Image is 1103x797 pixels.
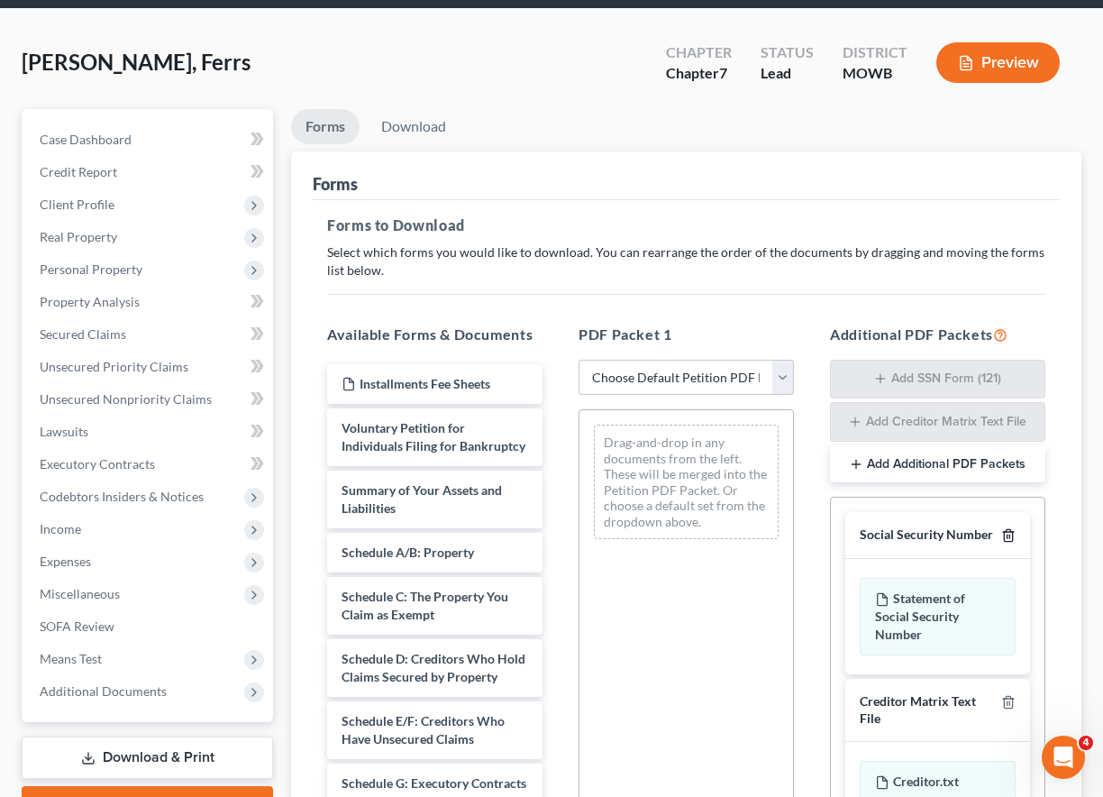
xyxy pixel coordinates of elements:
span: Unsecured Nonpriority Claims [40,391,212,407]
span: Summary of Your Assets and Liabilities [342,482,502,516]
button: Add Creditor Matrix Text File [830,402,1045,442]
span: Income [40,521,81,536]
p: Select which forms you would like to download. You can rearrange the order of the documents by dr... [327,243,1045,279]
a: Download & Print [22,737,273,779]
h5: Additional PDF Packets [830,324,1045,345]
span: Executory Contracts [40,456,155,472]
h5: Forms to Download [327,215,1045,236]
a: Case Dashboard [25,124,273,156]
div: Status [761,42,814,63]
div: Lead [761,63,814,84]
a: Credit Report [25,156,273,188]
button: Add Additional PDF Packets [830,445,1045,483]
span: Codebtors Insiders & Notices [40,489,204,504]
button: Add SSN Form (121) [830,360,1045,399]
div: Statement of Social Security Number [860,578,1016,655]
div: Social Security Number [860,527,993,544]
div: Forms [313,173,358,195]
span: Client Profile [40,197,114,212]
div: MOWB [843,63,907,84]
span: Schedule A/B: Property [342,545,474,560]
span: Property Analysis [40,294,140,309]
span: Means Test [40,651,102,666]
div: Chapter [666,42,732,63]
span: Voluntary Petition for Individuals Filing for Bankruptcy [342,420,525,453]
span: Miscellaneous [40,586,120,601]
a: Secured Claims [25,318,273,351]
a: Property Analysis [25,286,273,318]
a: Download [367,109,460,144]
span: Secured Claims [40,326,126,342]
span: Expenses [40,554,91,569]
h5: PDF Packet 1 [579,324,794,345]
a: Executory Contracts [25,448,273,481]
a: Forms [291,109,360,144]
span: Lawsuits [40,424,88,439]
h5: Available Forms & Documents [327,324,542,345]
span: [PERSON_NAME], Ferrs [22,49,251,75]
span: 4 [1079,736,1093,750]
div: Drag-and-drop in any documents from the left. These will be merged into the Petition PDF Packet. ... [594,425,779,539]
span: Schedule E/F: Creditors Who Have Unsecured Claims [342,713,505,747]
span: Installments Fee Sheets [360,376,490,391]
span: SOFA Review [40,618,114,634]
a: Unsecured Nonpriority Claims [25,383,273,416]
span: Schedule D: Creditors Who Hold Claims Secured by Property [342,651,525,684]
span: Additional Documents [40,683,167,699]
span: 7 [719,64,727,81]
span: Personal Property [40,261,142,277]
div: Chapter [666,63,732,84]
span: Real Property [40,229,117,244]
span: Unsecured Priority Claims [40,359,188,374]
span: Credit Report [40,164,117,179]
a: Unsecured Priority Claims [25,351,273,383]
iframe: Intercom live chat [1042,736,1085,779]
a: SOFA Review [25,610,273,643]
button: Preview [936,42,1060,83]
span: Schedule C: The Property You Claim as Exempt [342,589,508,622]
span: Case Dashboard [40,132,132,147]
a: Lawsuits [25,416,273,448]
div: Creditor Matrix Text File [860,693,994,727]
div: District [843,42,907,63]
